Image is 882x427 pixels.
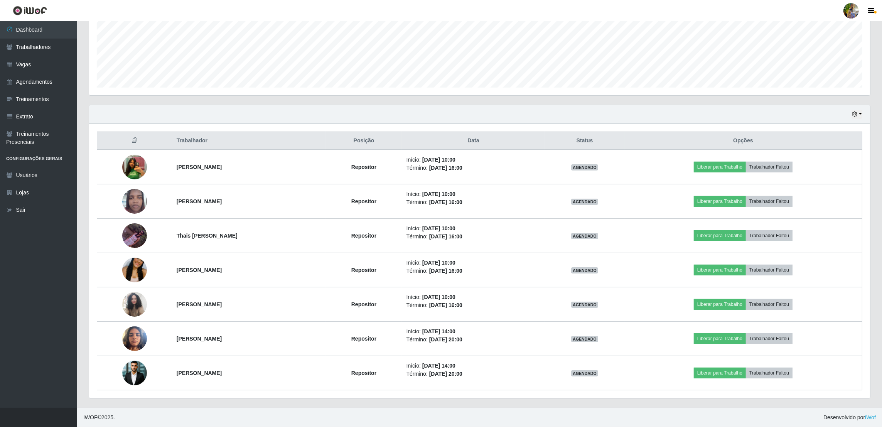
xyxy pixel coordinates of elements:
[429,302,462,308] time: [DATE] 16:00
[422,191,455,197] time: [DATE] 10:00
[422,225,455,231] time: [DATE] 10:00
[422,328,455,334] time: [DATE] 14:00
[429,199,462,205] time: [DATE] 16:00
[545,132,624,150] th: Status
[746,230,793,241] button: Trabalhador Faltou
[122,185,147,218] img: 1750014841176.jpeg
[122,223,147,248] img: 1751660689002.jpeg
[571,233,598,239] span: AGENDADO
[406,259,541,267] li: Início:
[694,230,746,241] button: Liberar para Trabalho
[746,299,793,310] button: Trabalhador Faltou
[746,368,793,378] button: Trabalhador Faltou
[351,233,376,239] strong: Repositor
[177,336,222,342] strong: [PERSON_NAME]
[422,157,455,163] time: [DATE] 10:00
[406,370,541,378] li: Término:
[571,199,598,205] span: AGENDADO
[429,371,462,377] time: [DATE] 20:00
[571,336,598,342] span: AGENDADO
[406,198,541,206] li: Término:
[694,162,746,172] button: Liberar para Trabalho
[406,336,541,344] li: Término:
[746,196,793,207] button: Trabalhador Faltou
[326,132,401,150] th: Posição
[177,164,222,170] strong: [PERSON_NAME]
[177,370,222,376] strong: [PERSON_NAME]
[122,151,147,183] img: 1749579597632.jpeg
[571,370,598,376] span: AGENDADO
[406,190,541,198] li: Início:
[571,164,598,170] span: AGENDADO
[83,414,98,420] span: IWOF
[422,294,455,300] time: [DATE] 10:00
[402,132,545,150] th: Data
[13,6,47,15] img: CoreUI Logo
[406,156,541,164] li: Início:
[694,265,746,275] button: Liberar para Trabalho
[83,413,115,422] span: © 2025 .
[746,265,793,275] button: Trabalhador Faltou
[177,267,222,273] strong: [PERSON_NAME]
[694,299,746,310] button: Liberar para Trabalho
[406,267,541,275] li: Término:
[865,414,876,420] a: iWof
[351,336,376,342] strong: Repositor
[122,322,147,355] img: 1745426422058.jpeg
[406,293,541,301] li: Início:
[422,363,455,369] time: [DATE] 14:00
[429,336,462,343] time: [DATE] 20:00
[746,333,793,344] button: Trabalhador Faltou
[624,132,862,150] th: Opções
[571,302,598,308] span: AGENDADO
[177,301,222,307] strong: [PERSON_NAME]
[177,233,238,239] strong: Thais [PERSON_NAME]
[351,301,376,307] strong: Repositor
[351,198,376,204] strong: Repositor
[422,260,455,266] time: [DATE] 10:00
[571,267,598,273] span: AGENDADO
[406,233,541,241] li: Término:
[406,164,541,172] li: Término:
[351,267,376,273] strong: Repositor
[351,164,376,170] strong: Repositor
[172,132,326,150] th: Trabalhador
[694,368,746,378] button: Liberar para Trabalho
[694,196,746,207] button: Liberar para Trabalho
[406,301,541,309] li: Término:
[746,162,793,172] button: Trabalhador Faltou
[177,198,222,204] strong: [PERSON_NAME]
[823,413,876,422] span: Desenvolvido por
[429,165,462,171] time: [DATE] 16:00
[122,243,147,297] img: 1756156972750.jpeg
[406,362,541,370] li: Início:
[694,333,746,344] button: Liberar para Trabalho
[429,268,462,274] time: [DATE] 16:00
[122,288,147,321] img: 1757013088043.jpeg
[406,327,541,336] li: Início:
[406,224,541,233] li: Início:
[351,370,376,376] strong: Repositor
[429,233,462,240] time: [DATE] 16:00
[122,354,147,392] img: 1757210269683.jpeg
